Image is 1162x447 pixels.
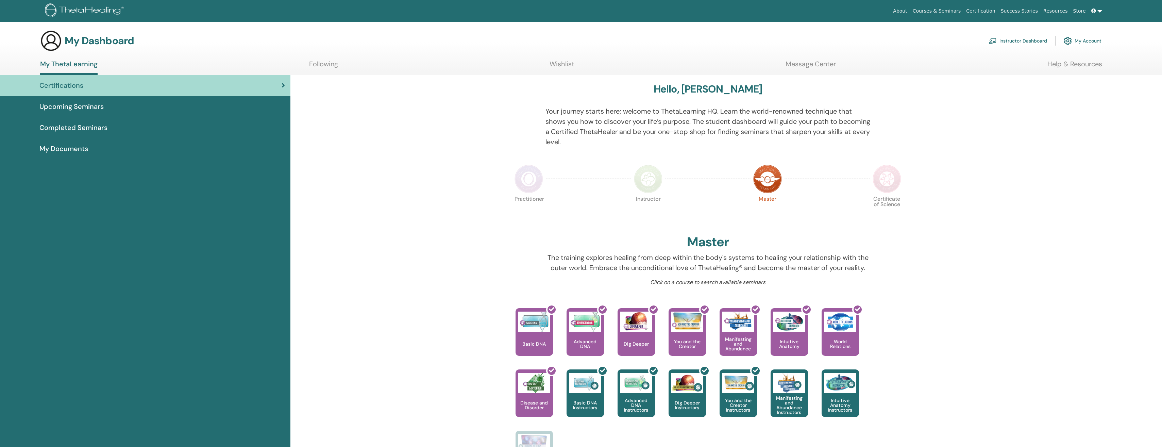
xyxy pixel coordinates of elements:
h2: Master [687,234,729,250]
span: Certifications [39,80,83,90]
p: Dig Deeper Instructors [669,400,706,410]
img: Manifesting and Abundance Instructors [773,373,805,393]
p: Disease and Disorder [516,400,553,410]
img: Dig Deeper Instructors [671,373,703,393]
h3: Hello, [PERSON_NAME] [654,83,762,95]
img: Basic DNA [518,312,550,332]
img: Master [753,165,782,193]
img: Basic DNA Instructors [569,373,601,393]
p: Advanced DNA Instructors [618,398,655,412]
h3: My Dashboard [65,35,134,47]
p: Intuitive Anatomy [771,339,808,349]
p: Intuitive Anatomy Instructors [822,398,859,412]
p: The training explores healing from deep within the body's systems to healing your relationship wi... [545,252,870,273]
p: Basic DNA Instructors [567,400,604,410]
img: generic-user-icon.jpg [40,30,62,52]
span: Completed Seminars [39,122,107,133]
a: My ThetaLearning [40,60,98,75]
p: Manifesting and Abundance Instructors [771,396,808,415]
a: My Account [1064,33,1101,48]
a: World Relations World Relations [822,308,859,369]
p: Certificate of Science [873,196,901,225]
a: Manifesting and Abundance Instructors Manifesting and Abundance Instructors [771,369,808,431]
img: World Relations [824,312,856,332]
span: Upcoming Seminars [39,101,104,112]
a: Success Stories [998,5,1041,17]
a: Resources [1041,5,1071,17]
p: Practitioner [515,196,543,225]
a: Advanced DNA Instructors Advanced DNA Instructors [618,369,655,431]
img: Manifesting and Abundance [722,312,754,332]
img: Dig Deeper [620,312,652,332]
a: Store [1071,5,1089,17]
a: Help & Resources [1047,60,1102,73]
p: Click on a course to search available seminars [545,278,870,286]
img: Advanced DNA Instructors [620,373,652,393]
a: You and the Creator You and the Creator [669,308,706,369]
img: You and the Creator Instructors [722,373,754,393]
p: Master [753,196,782,225]
a: You and the Creator Instructors You and the Creator Instructors [720,369,757,431]
img: Practitioner [515,165,543,193]
a: Basic DNA Basic DNA [516,308,553,369]
a: Advanced DNA Advanced DNA [567,308,604,369]
a: Intuitive Anatomy Intuitive Anatomy [771,308,808,369]
p: Advanced DNA [567,339,604,349]
a: Instructor Dashboard [989,33,1047,48]
a: Courses & Seminars [910,5,964,17]
img: chalkboard-teacher.svg [989,38,997,44]
p: Instructor [634,196,662,225]
img: Advanced DNA [569,312,601,332]
a: Message Center [786,60,836,73]
p: Manifesting and Abundance [720,337,757,351]
a: Intuitive Anatomy Instructors Intuitive Anatomy Instructors [822,369,859,431]
p: Dig Deeper [621,342,652,346]
p: Your journey starts here; welcome to ThetaLearning HQ. Learn the world-renowned technique that sh... [545,106,870,147]
img: cog.svg [1064,35,1072,47]
img: logo.png [45,3,126,19]
img: Certificate of Science [873,165,901,193]
p: You and the Creator [669,339,706,349]
span: My Documents [39,144,88,154]
a: Wishlist [550,60,574,73]
a: Dig Deeper Dig Deeper [618,308,655,369]
a: Certification [963,5,998,17]
a: About [890,5,910,17]
img: Intuitive Anatomy [773,312,805,332]
img: Instructor [634,165,662,193]
img: Intuitive Anatomy Instructors [824,373,856,393]
a: Manifesting and Abundance Manifesting and Abundance [720,308,757,369]
p: World Relations [822,339,859,349]
p: You and the Creator Instructors [720,398,757,412]
a: Disease and Disorder Disease and Disorder [516,369,553,431]
a: Dig Deeper Instructors Dig Deeper Instructors [669,369,706,431]
img: You and the Creator [671,312,703,330]
img: Disease and Disorder [518,373,550,393]
a: Basic DNA Instructors Basic DNA Instructors [567,369,604,431]
a: Following [309,60,338,73]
